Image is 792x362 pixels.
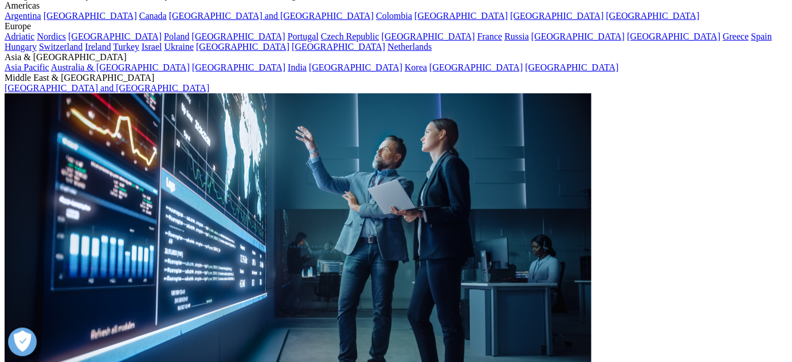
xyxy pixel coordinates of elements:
div: Americas [5,1,787,11]
a: Russia [505,32,530,41]
a: Poland [164,32,189,41]
a: Spain [751,32,772,41]
a: Ukraine [164,42,194,52]
a: [GEOGRAPHIC_DATA] [292,42,385,52]
a: Israel [142,42,162,52]
div: Asia & [GEOGRAPHIC_DATA] [5,52,787,62]
a: Argentina [5,11,41,21]
a: [GEOGRAPHIC_DATA] [627,32,720,41]
a: Nordics [37,32,66,41]
a: Hungary [5,42,37,52]
button: Abrir preferências [8,328,37,356]
a: [GEOGRAPHIC_DATA] [192,62,285,72]
a: [GEOGRAPHIC_DATA] [44,11,137,21]
a: Asia Pacific [5,62,49,72]
a: [GEOGRAPHIC_DATA] [196,42,289,52]
a: [GEOGRAPHIC_DATA] [429,62,523,72]
a: [GEOGRAPHIC_DATA] [531,32,625,41]
div: Middle East & [GEOGRAPHIC_DATA] [5,73,787,83]
a: Switzerland [39,42,83,52]
a: [GEOGRAPHIC_DATA] [309,62,402,72]
a: Korea [405,62,427,72]
a: [GEOGRAPHIC_DATA] [511,11,604,21]
a: Australia & [GEOGRAPHIC_DATA] [51,62,190,72]
div: Europe [5,21,787,32]
a: Turkey [113,42,139,52]
a: Canada [139,11,167,21]
a: Ireland [85,42,111,52]
a: Netherlands [387,42,432,52]
a: India [288,62,307,72]
a: [GEOGRAPHIC_DATA] [606,11,700,21]
a: [GEOGRAPHIC_DATA] [414,11,508,21]
a: Colombia [376,11,412,21]
a: [GEOGRAPHIC_DATA] and [GEOGRAPHIC_DATA] [169,11,374,21]
a: France [477,32,503,41]
a: Greece [723,32,748,41]
a: Czech Republic [321,32,379,41]
a: Adriatic [5,32,34,41]
a: [GEOGRAPHIC_DATA] [382,32,475,41]
a: [GEOGRAPHIC_DATA] [68,32,162,41]
a: [GEOGRAPHIC_DATA] and [GEOGRAPHIC_DATA] [5,83,209,93]
a: [GEOGRAPHIC_DATA] [526,62,619,72]
a: [GEOGRAPHIC_DATA] [192,32,285,41]
a: Portugal [288,32,319,41]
